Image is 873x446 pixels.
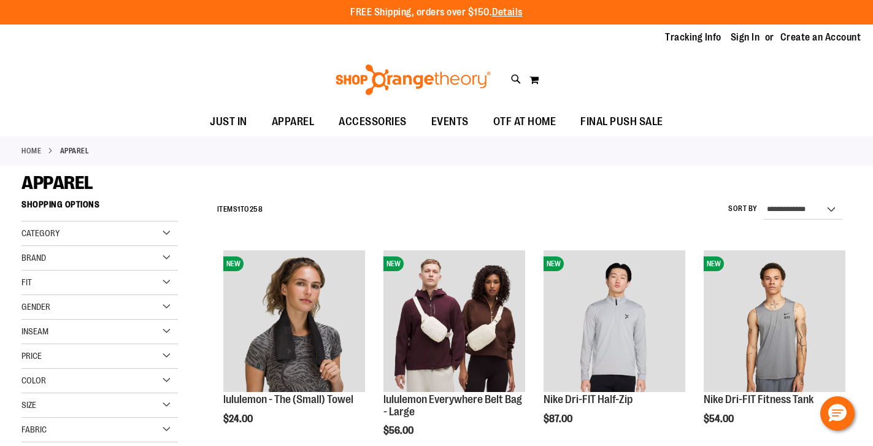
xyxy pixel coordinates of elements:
[383,425,415,436] span: $56.00
[21,277,32,287] span: Fit
[383,250,525,394] a: lululemon Everywhere Belt Bag - LargeNEW
[544,250,685,394] a: Nike Dri-FIT Half-ZipNEW
[223,250,365,392] img: lululemon - The (Small) Towel
[210,108,247,136] span: JUST IN
[568,108,675,136] a: FINAL PUSH SALE
[704,413,736,425] span: $54.00
[580,108,663,136] span: FINAL PUSH SALE
[383,256,404,271] span: NEW
[223,250,365,394] a: lululemon - The (Small) TowelNEW
[383,250,525,392] img: lululemon Everywhere Belt Bag - Large
[665,31,721,44] a: Tracking Info
[60,145,90,156] strong: APPAREL
[21,228,60,238] span: Category
[419,108,481,136] a: EVENTS
[21,375,46,385] span: Color
[21,351,42,361] span: Price
[237,205,240,213] span: 1
[326,108,419,136] a: ACCESSORIES
[350,6,523,20] p: FREE Shipping, orders over $150.
[493,108,556,136] span: OTF AT HOME
[198,108,260,136] a: JUST IN
[21,253,46,263] span: Brand
[704,256,724,271] span: NEW
[544,393,633,406] a: Nike Dri-FIT Half-Zip
[728,204,758,214] label: Sort By
[272,108,315,136] span: APPAREL
[21,145,41,156] a: Home
[21,194,178,221] strong: Shopping Options
[339,108,407,136] span: ACCESSORIES
[21,172,93,193] span: APPAREL
[260,108,327,136] a: APPAREL
[731,31,760,44] a: Sign In
[544,413,574,425] span: $87.00
[704,250,845,392] img: Nike Dri-FIT Fitness Tank
[250,205,263,213] span: 258
[217,200,263,219] h2: Items to
[223,413,255,425] span: $24.00
[21,326,48,336] span: Inseam
[21,302,50,312] span: Gender
[492,7,523,18] a: Details
[383,393,522,418] a: lululemon Everywhere Belt Bag - Large
[223,256,244,271] span: NEW
[544,256,564,271] span: NEW
[544,250,685,392] img: Nike Dri-FIT Half-Zip
[704,250,845,394] a: Nike Dri-FIT Fitness TankNEW
[780,31,861,44] a: Create an Account
[820,396,855,431] button: Hello, have a question? Let’s chat.
[481,108,569,136] a: OTF AT HOME
[223,393,353,406] a: lululemon - The (Small) Towel
[704,393,813,406] a: Nike Dri-FIT Fitness Tank
[431,108,469,136] span: EVENTS
[334,64,493,95] img: Shop Orangetheory
[21,400,36,410] span: Size
[21,425,47,434] span: Fabric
